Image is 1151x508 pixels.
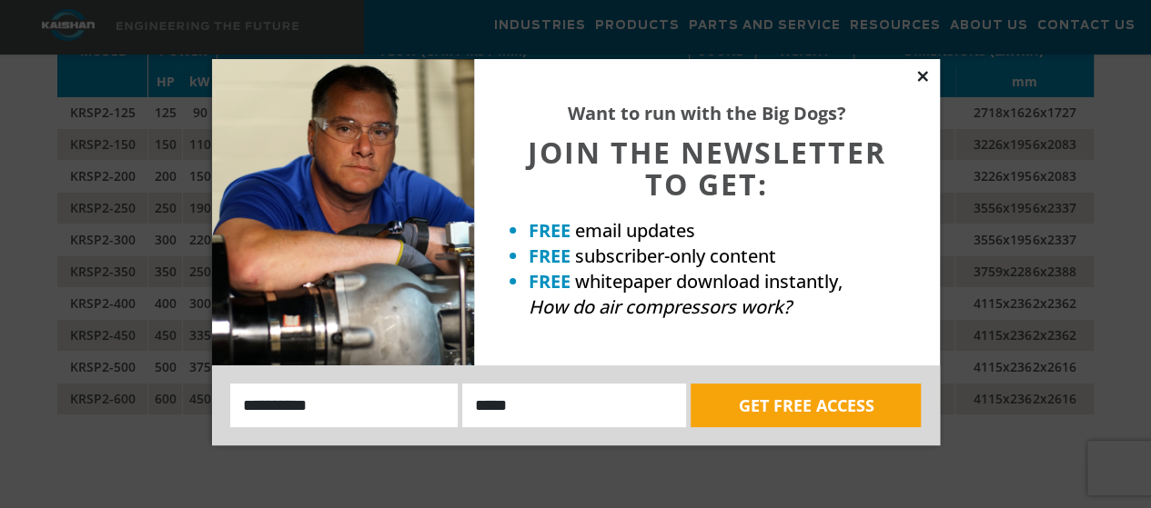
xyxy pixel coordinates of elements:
span: whitepaper download instantly, [575,269,843,294]
input: Email [462,383,686,427]
strong: FREE [529,244,570,268]
button: Close [914,68,931,85]
strong: FREE [529,218,570,243]
button: GET FREE ACCESS [691,383,921,427]
em: How do air compressors work? [529,294,792,319]
strong: FREE [529,269,570,294]
span: JOIN THE NEWSLETTER TO GET: [528,133,886,204]
span: email updates [575,218,695,243]
input: Name: [230,383,459,427]
strong: Want to run with the Big Dogs? [568,101,846,125]
span: subscriber-only content [575,244,776,268]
